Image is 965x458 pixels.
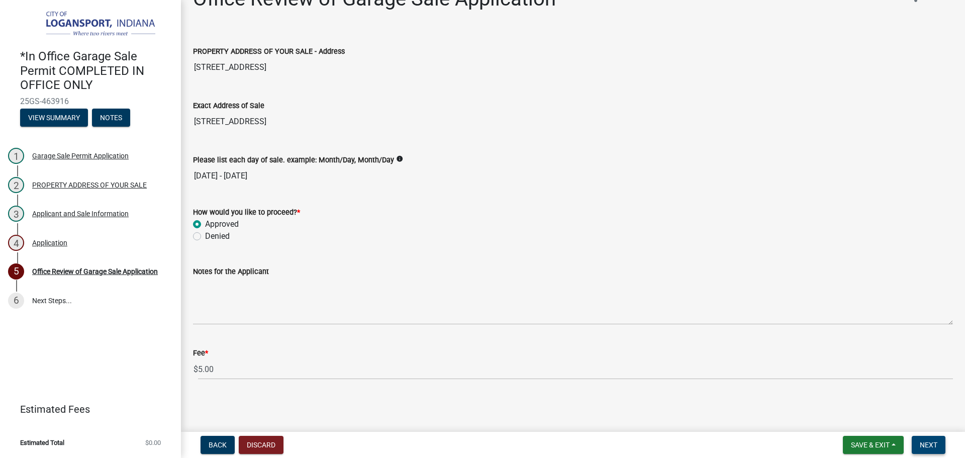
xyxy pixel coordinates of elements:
div: PROPERTY ADDRESS OF YOUR SALE [32,181,147,189]
img: City of Logansport, Indiana [20,11,165,39]
label: Please list each day of sale. example: Month/Day, Month/Day [193,157,394,164]
span: Estimated Total [20,439,64,446]
button: Next [912,436,945,454]
label: Fee [193,350,208,357]
label: Exact Address of Sale [193,103,264,110]
span: Next [920,441,937,449]
label: Approved [205,218,239,230]
div: 1 [8,148,24,164]
div: 3 [8,206,24,222]
span: Save & Exit [851,441,890,449]
div: Garage Sale Permit Application [32,152,129,159]
button: Save & Exit [843,436,904,454]
h4: *In Office Garage Sale Permit COMPLETED IN OFFICE ONLY [20,49,173,93]
div: 5 [8,263,24,280]
label: PROPERTY ADDRESS OF YOUR SALE - Address [193,48,345,55]
div: Applicant and Sale Information [32,210,129,217]
button: Discard [239,436,283,454]
button: Notes [92,109,130,127]
label: How would you like to proceed? [193,209,300,216]
span: $0.00 [145,439,161,446]
div: 6 [8,293,24,309]
label: Notes for the Applicant [193,268,269,276]
a: Estimated Fees [8,399,165,419]
div: Office Review of Garage Sale Application [32,268,158,275]
i: info [396,155,403,162]
wm-modal-confirm: Summary [20,114,88,122]
label: Denied [205,230,230,242]
wm-modal-confirm: Notes [92,114,130,122]
span: Back [209,441,227,449]
div: 2 [8,177,24,193]
div: 4 [8,235,24,251]
span: 25GS-463916 [20,97,161,106]
button: View Summary [20,109,88,127]
span: $ [193,359,199,380]
button: Back [201,436,235,454]
div: Application [32,239,67,246]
